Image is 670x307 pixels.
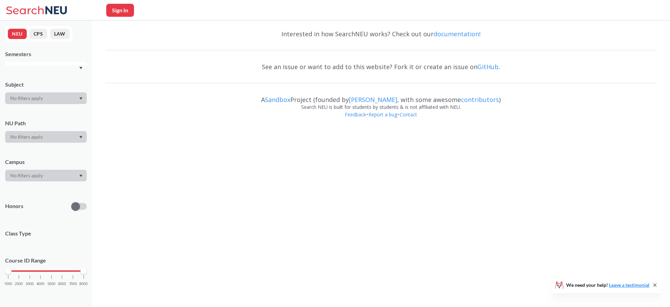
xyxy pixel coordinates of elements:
div: NU Path [5,119,87,127]
span: 6000 [58,282,66,286]
a: Leave a testimonial [609,282,649,288]
a: GitHub [477,63,499,71]
span: 7000 [69,282,77,286]
a: Sandbox [265,95,290,104]
p: Course ID Range [5,257,87,265]
span: 8000 [80,282,88,286]
button: NEU [8,29,27,39]
div: Dropdown arrow [5,170,87,181]
div: Interested in how SearchNEU works? Check out our [106,24,656,44]
svg: Dropdown arrow [79,67,83,69]
div: Search NEU is built for students by students & is not affiliated with NEU. [106,103,656,111]
a: documentation! [434,30,480,38]
div: • • [106,111,656,129]
span: 2000 [15,282,23,286]
span: Class Type [5,230,87,237]
button: Sign In [106,4,134,17]
div: Campus [5,158,87,166]
p: Honors [5,202,23,210]
span: 4000 [36,282,45,286]
span: 3000 [26,282,34,286]
a: Report a bug [368,111,398,118]
div: Dropdown arrow [5,92,87,104]
div: A Project (founded by , with some awesome ) [106,90,656,103]
div: Subject [5,81,87,88]
a: contributors [461,95,499,104]
span: 1000 [4,282,12,286]
div: Semesters [5,50,87,58]
svg: Dropdown arrow [79,97,83,100]
svg: Dropdown arrow [79,175,83,177]
span: 5000 [47,282,56,286]
a: [PERSON_NAME] [349,95,397,104]
button: LAW [50,29,70,39]
div: Dropdown arrow [5,131,87,143]
button: CPS [29,29,47,39]
a: Feedback [344,111,366,118]
div: See an issue or want to add to this website? Fork it or create an issue on . [106,57,656,77]
span: We need your help! [566,283,649,287]
svg: Dropdown arrow [79,136,83,139]
a: Contact [399,111,417,118]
